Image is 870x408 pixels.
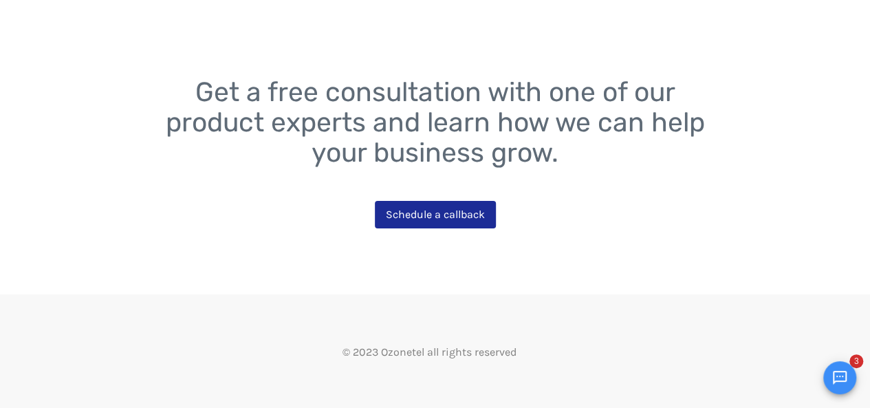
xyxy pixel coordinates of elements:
[375,201,496,228] a: Schedule a callback
[386,208,485,221] span: Schedule a callback
[823,361,856,394] button: Open chat
[342,345,516,358] span: © 2023 Ozonetel all rights reserved
[166,76,711,169] span: Get a free consultation with one of our product experts and learn how we can help your business g...
[849,354,863,368] span: 3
